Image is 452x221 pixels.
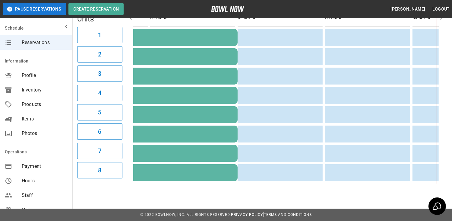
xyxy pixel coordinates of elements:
[98,69,101,78] h6: 3
[98,88,101,98] h6: 4
[22,72,68,79] span: Profile
[98,127,101,136] h6: 6
[98,146,101,156] h6: 7
[77,14,122,24] h5: Units
[22,39,68,46] span: Reservations
[98,50,101,59] h6: 2
[77,85,122,101] button: 4
[77,123,122,140] button: 6
[77,104,122,120] button: 5
[68,3,124,15] button: Create Reservation
[430,4,452,15] button: Logout
[77,143,122,159] button: 7
[264,213,312,217] a: Terms and Conditions
[388,4,428,15] button: [PERSON_NAME]
[22,101,68,108] span: Products
[77,27,122,43] button: 1
[98,165,101,175] h6: 8
[3,3,66,15] button: Pause Reservations
[22,192,68,199] span: Staff
[231,213,263,217] a: Privacy Policy
[77,46,122,62] button: 2
[22,115,68,123] span: Items
[22,177,68,184] span: Hours
[98,107,101,117] h6: 5
[98,30,101,40] h6: 1
[22,206,68,213] span: Help
[77,162,122,178] button: 8
[211,6,244,12] img: logo
[140,213,231,217] span: © 2022 BowlNow, Inc. All Rights Reserved.
[77,66,122,82] button: 3
[22,86,68,94] span: Inventory
[22,163,68,170] span: Payment
[22,130,68,137] span: Photos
